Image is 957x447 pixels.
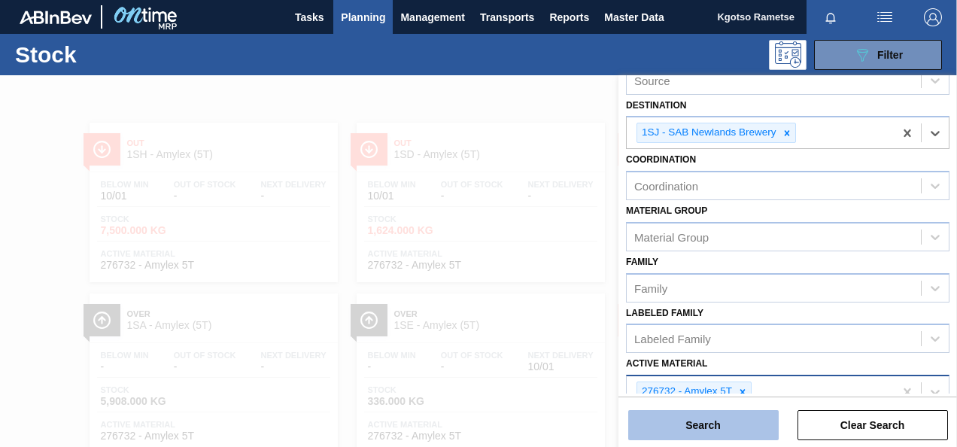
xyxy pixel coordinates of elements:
[480,8,534,26] span: Transports
[634,180,698,193] div: Coordination
[626,205,707,216] label: Material Group
[604,8,664,26] span: Master Data
[814,40,942,70] button: Filter
[634,74,670,87] div: Source
[876,8,894,26] img: userActions
[877,49,903,61] span: Filter
[341,8,385,26] span: Planning
[634,333,711,345] div: Labeled Family
[626,154,696,165] label: Coordination
[549,8,589,26] span: Reports
[20,11,92,24] img: TNhmsLtSVTkK8tSr43FrP2fwEKptu5GPRR3wAAAABJRU5ErkJggg==
[637,123,779,142] div: 1SJ - SAB Newlands Brewery
[626,308,703,318] label: Labeled Family
[924,8,942,26] img: Logout
[15,46,223,63] h1: Stock
[634,230,709,243] div: Material Group
[293,8,326,26] span: Tasks
[634,281,667,294] div: Family
[626,257,658,267] label: Family
[807,7,855,28] button: Notifications
[637,382,734,401] div: 276732 - Amylex 5T
[626,100,686,111] label: Destination
[400,8,465,26] span: Management
[769,40,807,70] div: Programming: no user selected
[626,358,707,369] label: Active Material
